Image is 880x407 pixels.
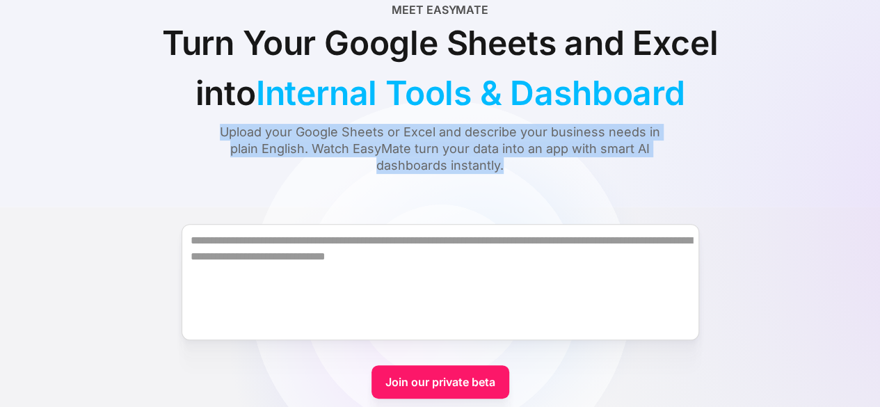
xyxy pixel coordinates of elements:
[392,1,488,18] div: Meet EasyMate
[214,124,666,174] div: Upload your Google Sheets or Excel and describe your business needs in plain English. Watch EasyM...
[371,365,509,399] a: Join our private beta
[127,18,753,118] div: Turn Your Google Sheets and Excel into
[256,72,685,113] span: Internal Tools & Dashboard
